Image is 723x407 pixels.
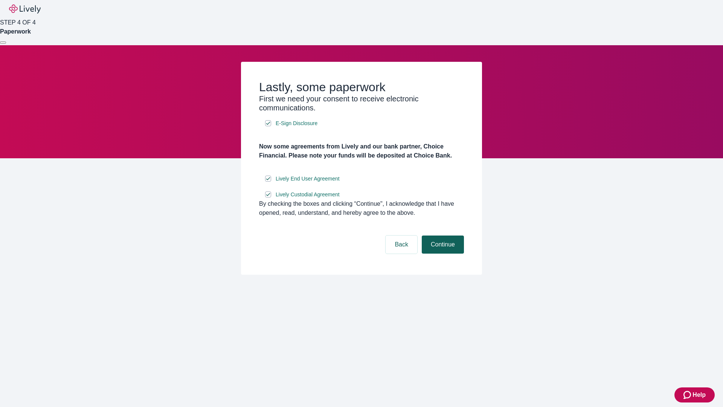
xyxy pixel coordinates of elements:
img: Lively [9,5,41,14]
button: Continue [422,236,464,254]
span: Help [692,390,706,399]
a: e-sign disclosure document [274,190,341,199]
button: Back [386,236,417,254]
h2: Lastly, some paperwork [259,80,464,94]
h4: Now some agreements from Lively and our bank partner, Choice Financial. Please note your funds wi... [259,142,464,160]
a: e-sign disclosure document [274,174,341,184]
span: Lively End User Agreement [276,175,340,183]
h3: First we need your consent to receive electronic communications. [259,94,464,112]
a: e-sign disclosure document [274,119,319,128]
div: By checking the boxes and clicking “Continue", I acknowledge that I have opened, read, understand... [259,199,464,217]
button: Zendesk support iconHelp [674,387,715,402]
svg: Zendesk support icon [683,390,692,399]
span: Lively Custodial Agreement [276,191,340,199]
span: E-Sign Disclosure [276,119,317,127]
